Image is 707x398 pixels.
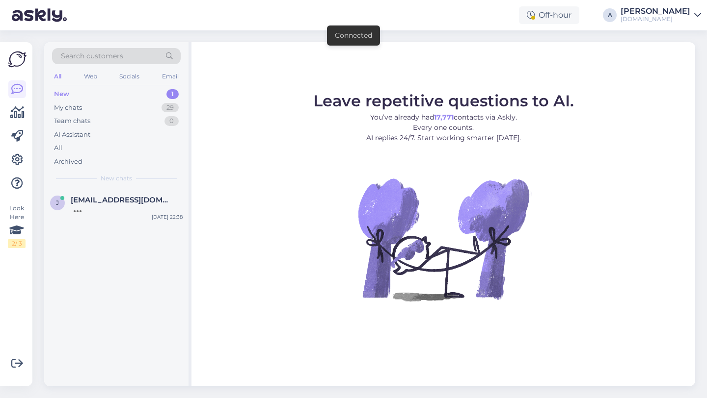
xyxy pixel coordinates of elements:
span: j [56,199,59,206]
span: Leave repetitive questions to AI. [313,91,574,110]
div: My chats [54,103,82,113]
div: Archived [54,157,82,167]
img: No Chat active [355,151,532,327]
div: Look Here [8,204,26,248]
div: AI Assistant [54,130,90,140]
div: All [54,143,62,153]
div: Email [160,70,181,83]
span: jaak.ilves@gmail.com [71,196,173,204]
div: Team chats [54,116,90,126]
span: New chats [101,174,132,183]
div: All [52,70,63,83]
div: Web [82,70,99,83]
div: A [603,8,617,22]
div: 0 [164,116,179,126]
p: You’ve already had contacts via Askly. Every one counts. AI replies 24/7. Start working smarter [... [313,112,574,143]
div: Socials [117,70,141,83]
div: [PERSON_NAME] [621,7,690,15]
div: [DOMAIN_NAME] [621,15,690,23]
span: Search customers [61,51,123,61]
img: Askly Logo [8,50,27,69]
div: [DATE] 22:38 [152,213,183,221]
div: Off-hour [519,6,579,24]
div: 1 [166,89,179,99]
div: 2 / 3 [8,239,26,248]
div: Connected [335,30,372,41]
b: 17,771 [434,113,454,122]
a: [PERSON_NAME][DOMAIN_NAME] [621,7,701,23]
div: New [54,89,69,99]
div: 29 [162,103,179,113]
